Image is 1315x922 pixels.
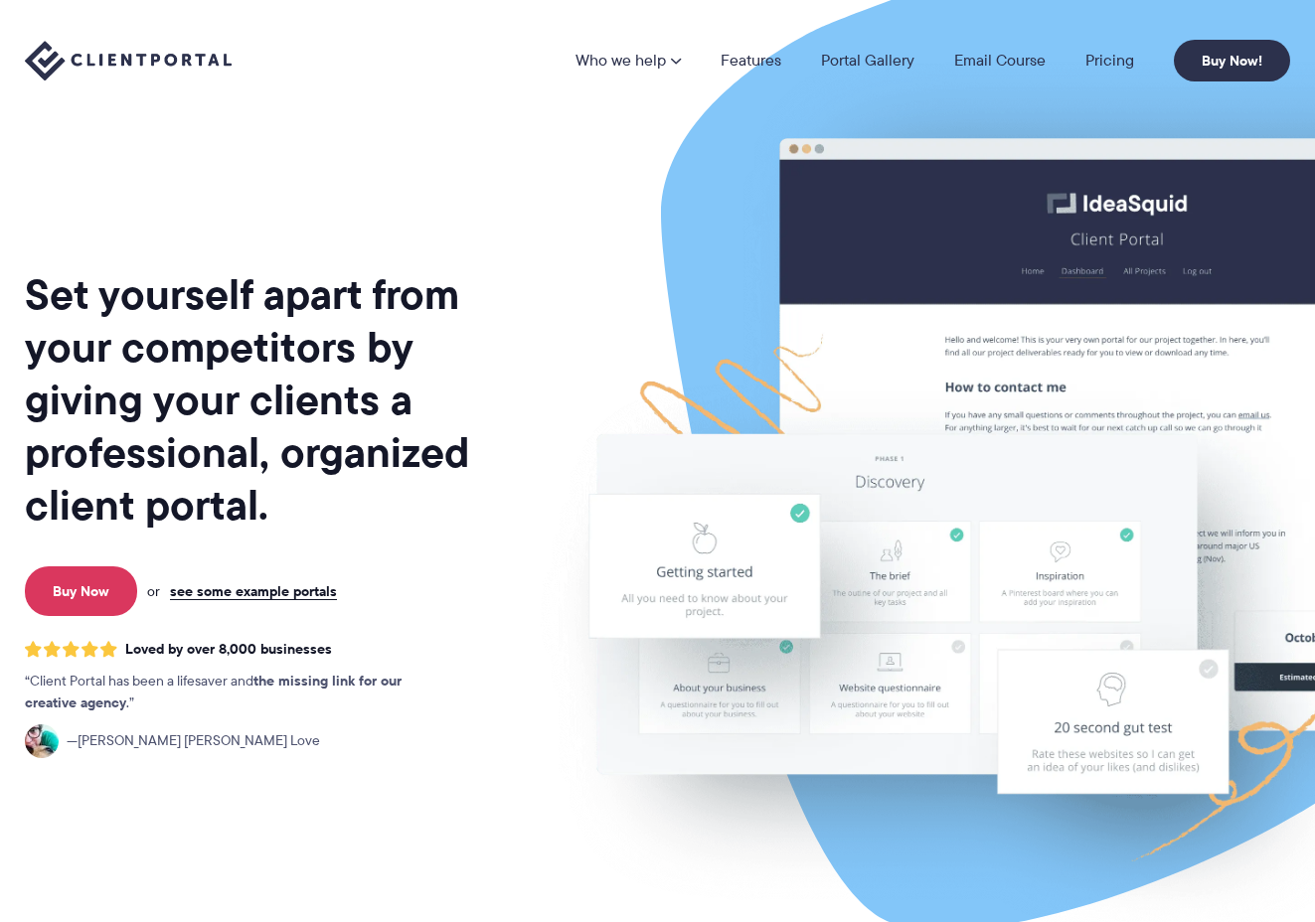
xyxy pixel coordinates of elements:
a: Buy Now! [1174,40,1290,81]
strong: the missing link for our creative agency [25,670,402,713]
span: Loved by over 8,000 businesses [125,641,332,658]
span: [PERSON_NAME] [PERSON_NAME] Love [67,730,320,752]
a: Email Course [954,53,1046,69]
a: Features [721,53,781,69]
h1: Set yourself apart from your competitors by giving your clients a professional, organized client ... [25,268,531,532]
span: or [147,582,160,600]
a: see some example portals [170,582,337,600]
a: Buy Now [25,566,137,616]
a: Portal Gallery [821,53,914,69]
a: Who we help [575,53,681,69]
a: Pricing [1085,53,1134,69]
p: Client Portal has been a lifesaver and . [25,671,442,714]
